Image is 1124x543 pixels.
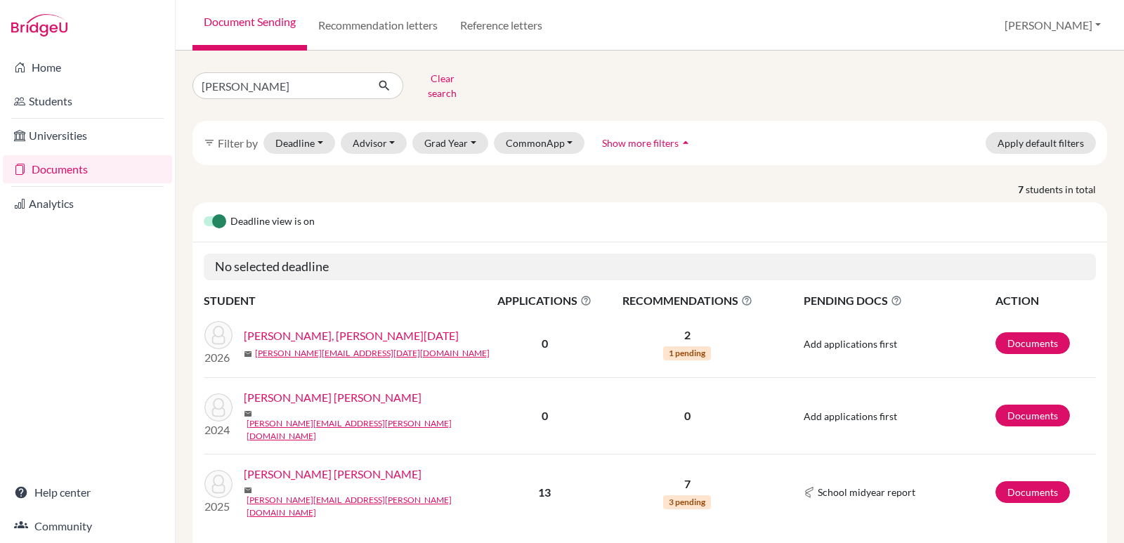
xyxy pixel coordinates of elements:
[192,72,367,99] input: Find student by name...
[3,512,172,540] a: Community
[995,405,1070,426] a: Documents
[412,132,488,154] button: Grad Year
[247,417,495,443] a: [PERSON_NAME][EMAIL_ADDRESS][PERSON_NAME][DOMAIN_NAME]
[230,214,315,230] span: Deadline view is on
[1018,182,1026,197] strong: 7
[247,494,495,519] a: [PERSON_NAME][EMAIL_ADDRESS][PERSON_NAME][DOMAIN_NAME]
[244,327,459,344] a: [PERSON_NAME], [PERSON_NAME][DATE]
[998,12,1107,39] button: [PERSON_NAME]
[244,486,252,495] span: mail
[244,466,421,483] a: [PERSON_NAME] [PERSON_NAME]
[606,327,769,344] p: 2
[663,346,711,360] span: 1 pending
[204,292,485,310] th: STUDENT
[538,485,551,499] b: 13
[204,321,233,349] img: Magaña Mendoza, Ana Lucia
[244,410,252,418] span: mail
[244,350,252,358] span: mail
[986,132,1096,154] button: Apply default filters
[3,155,172,183] a: Documents
[606,407,769,424] p: 0
[818,485,915,499] span: School midyear report
[244,389,421,406] a: [PERSON_NAME] [PERSON_NAME]
[485,292,604,309] span: APPLICATIONS
[494,132,585,154] button: CommonApp
[606,292,769,309] span: RECOMMENDATIONS
[995,481,1070,503] a: Documents
[804,487,815,498] img: Common App logo
[204,421,233,438] p: 2024
[204,349,233,366] p: 2026
[995,332,1070,354] a: Documents
[11,14,67,37] img: Bridge-U
[3,478,172,506] a: Help center
[804,410,897,422] span: Add applications first
[995,292,1096,310] th: ACTION
[590,132,705,154] button: Show more filtersarrow_drop_up
[804,338,897,350] span: Add applications first
[804,292,994,309] span: PENDING DOCS
[341,132,407,154] button: Advisor
[602,137,679,149] span: Show more filters
[204,393,233,421] img: Mendoza Escobar, Javier
[204,254,1096,280] h5: No selected deadline
[606,476,769,492] p: 7
[542,336,548,350] b: 0
[663,495,711,509] span: 3 pending
[204,498,233,515] p: 2025
[542,409,548,422] b: 0
[3,53,172,81] a: Home
[403,67,481,104] button: Clear search
[3,87,172,115] a: Students
[1026,182,1107,197] span: students in total
[218,136,258,150] span: Filter by
[255,347,490,360] a: [PERSON_NAME][EMAIL_ADDRESS][DATE][DOMAIN_NAME]
[263,132,335,154] button: Deadline
[3,122,172,150] a: Universities
[204,137,215,148] i: filter_list
[204,470,233,498] img: Mendoza Quirós, Rolando
[3,190,172,218] a: Analytics
[679,136,693,150] i: arrow_drop_up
